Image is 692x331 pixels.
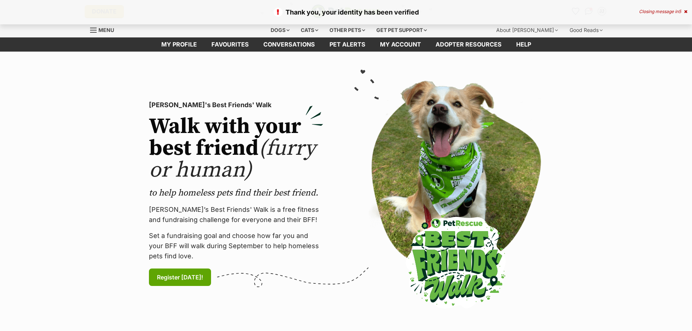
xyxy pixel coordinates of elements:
[98,27,114,33] span: Menu
[149,116,323,181] h2: Walk with your best friend
[157,273,203,282] span: Register [DATE]!
[149,231,323,261] p: Set a fundraising goal and choose how far you and your BFF will walk during September to help hom...
[154,37,204,52] a: My profile
[296,23,323,37] div: Cats
[324,23,370,37] div: Other pets
[149,205,323,225] p: [PERSON_NAME]’s Best Friends' Walk is a free fitness and fundraising challenge for everyone and t...
[371,23,432,37] div: Get pet support
[373,37,428,52] a: My account
[509,37,538,52] a: Help
[322,37,373,52] a: Pet alerts
[256,37,322,52] a: conversations
[90,23,119,36] a: Menu
[204,37,256,52] a: Favourites
[564,23,608,37] div: Good Reads
[149,269,211,286] a: Register [DATE]!
[149,100,323,110] p: [PERSON_NAME]'s Best Friends' Walk
[266,23,295,37] div: Dogs
[491,23,563,37] div: About [PERSON_NAME]
[149,187,323,199] p: to help homeless pets find their best friend.
[428,37,509,52] a: Adopter resources
[149,135,316,184] span: (furry or human)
